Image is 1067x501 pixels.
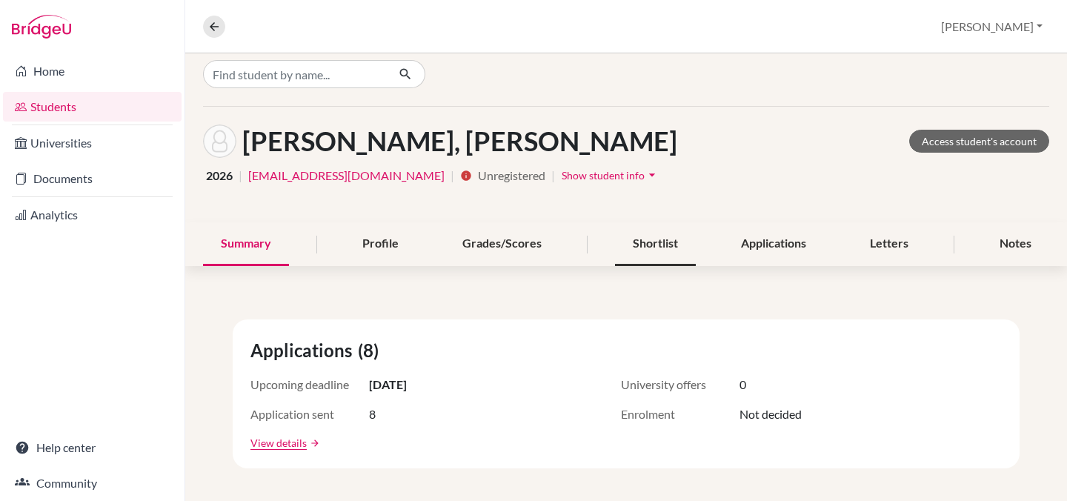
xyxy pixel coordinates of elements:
[723,222,824,266] div: Applications
[250,376,369,394] span: Upcoming deadline
[3,433,182,462] a: Help center
[250,435,307,451] a: View details
[203,125,236,158] img: Yuelun Huang's avatar
[203,60,387,88] input: Find student by name...
[3,468,182,498] a: Community
[12,15,71,39] img: Bridge-U
[478,167,545,185] span: Unregistered
[445,222,559,266] div: Grades/Scores
[982,222,1049,266] div: Notes
[345,222,416,266] div: Profile
[739,405,802,423] span: Not decided
[307,438,320,448] a: arrow_forward
[242,125,677,157] h1: [PERSON_NAME], [PERSON_NAME]
[3,128,182,158] a: Universities
[562,169,645,182] span: Show student info
[551,167,555,185] span: |
[3,164,182,193] a: Documents
[203,222,289,266] div: Summary
[909,130,1049,153] a: Access student's account
[206,167,233,185] span: 2026
[460,170,472,182] i: info
[248,167,445,185] a: [EMAIL_ADDRESS][DOMAIN_NAME]
[369,405,376,423] span: 8
[250,405,369,423] span: Application sent
[250,337,358,364] span: Applications
[3,56,182,86] a: Home
[852,222,926,266] div: Letters
[451,167,454,185] span: |
[739,376,746,394] span: 0
[615,222,696,266] div: Shortlist
[358,337,385,364] span: (8)
[239,167,242,185] span: |
[561,164,660,187] button: Show student infoarrow_drop_down
[934,13,1049,41] button: [PERSON_NAME]
[3,92,182,122] a: Students
[621,405,739,423] span: Enrolment
[3,200,182,230] a: Analytics
[369,376,407,394] span: [DATE]
[621,376,739,394] span: University offers
[645,167,659,182] i: arrow_drop_down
